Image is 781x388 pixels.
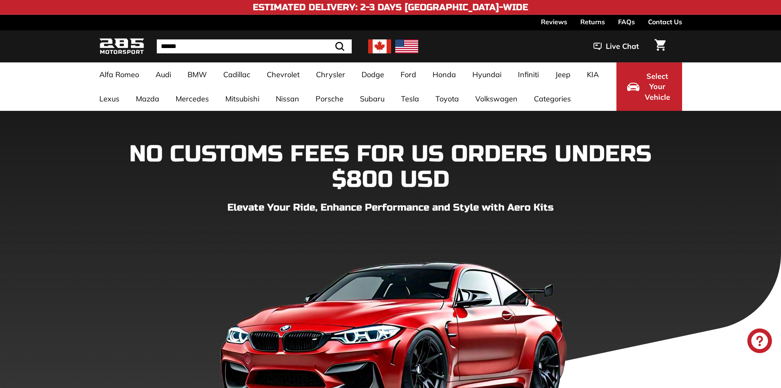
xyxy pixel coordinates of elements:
a: Cart [650,32,671,60]
a: Honda [424,62,464,87]
a: Subaru [352,87,393,111]
a: Jeep [547,62,579,87]
a: Mazda [128,87,167,111]
button: Live Chat [583,36,650,57]
a: Mercedes [167,87,217,111]
a: Cadillac [215,62,259,87]
a: Alfa Romeo [91,62,147,87]
a: Contact Us [648,15,682,29]
a: BMW [179,62,215,87]
p: Elevate Your Ride, Enhance Performance and Style with Aero Kits [99,200,682,215]
img: Logo_285_Motorsport_areodynamics_components [99,37,144,56]
a: Categories [526,87,579,111]
button: Select Your Vehicle [616,62,682,111]
a: Hyundai [464,62,510,87]
inbox-online-store-chat: Shopify online store chat [745,328,774,355]
a: Nissan [268,87,307,111]
span: Select Your Vehicle [644,71,671,103]
h1: NO CUSTOMS FEES FOR US ORDERS UNDERS $800 USD [99,142,682,192]
a: KIA [579,62,607,87]
a: Chevrolet [259,62,308,87]
input: Search [157,39,352,53]
a: Porsche [307,87,352,111]
a: Lexus [91,87,128,111]
a: Returns [580,15,605,29]
a: Tesla [393,87,427,111]
a: Infiniti [510,62,547,87]
a: Dodge [353,62,392,87]
a: Chrysler [308,62,353,87]
a: Ford [392,62,424,87]
a: Toyota [427,87,467,111]
a: Reviews [541,15,567,29]
a: Mitsubishi [217,87,268,111]
a: Audi [147,62,179,87]
span: Live Chat [606,41,639,52]
a: Volkswagen [467,87,526,111]
h4: Estimated Delivery: 2-3 Days [GEOGRAPHIC_DATA]-Wide [253,2,528,12]
a: FAQs [618,15,635,29]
